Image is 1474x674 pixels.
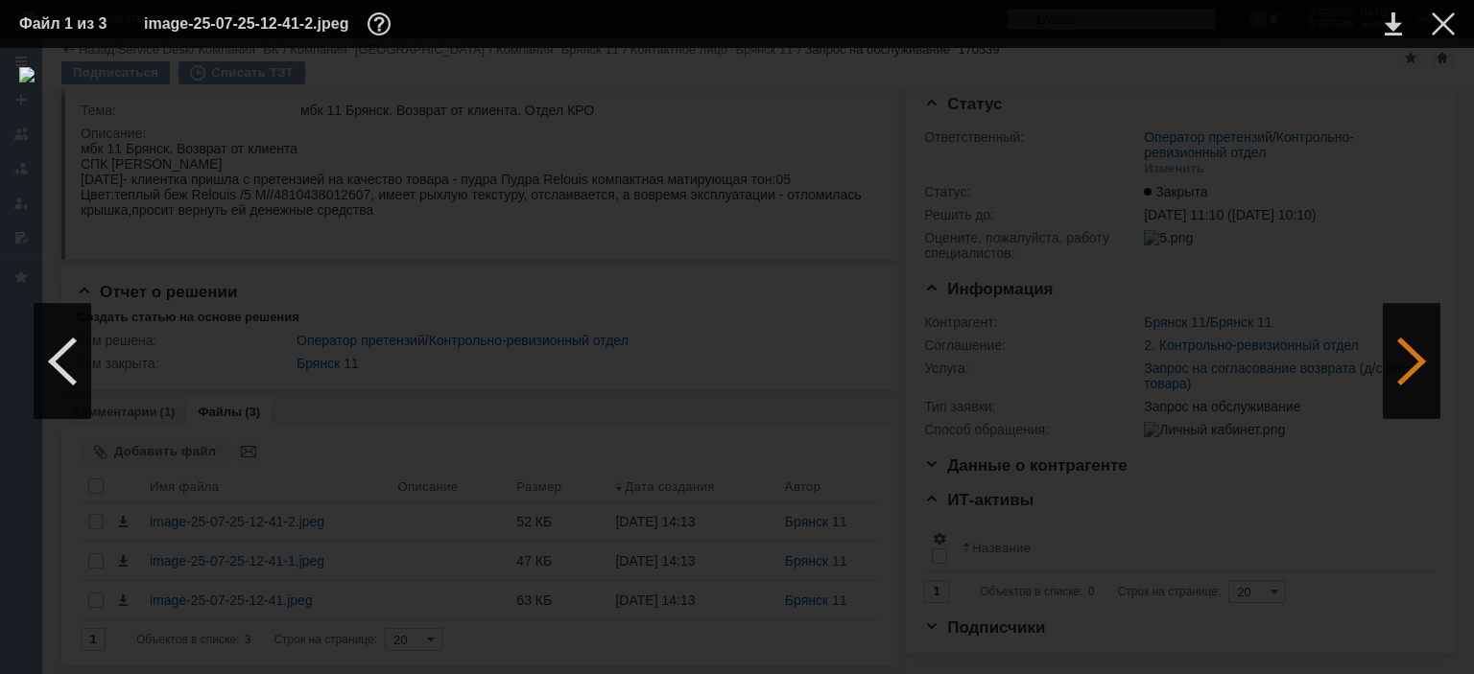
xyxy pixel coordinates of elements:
[1432,12,1455,35] div: Закрыть окно (Esc)
[1383,304,1440,419] div: Следующий файл
[1385,12,1402,35] div: Скачать файл
[19,67,1455,655] img: download
[368,12,396,35] div: Дополнительная информация о файле (F11)
[19,16,115,32] div: Файл 1 из 3
[34,304,91,419] div: Предыдущий файл
[144,12,396,35] div: image-25-07-25-12-41-2.jpeg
